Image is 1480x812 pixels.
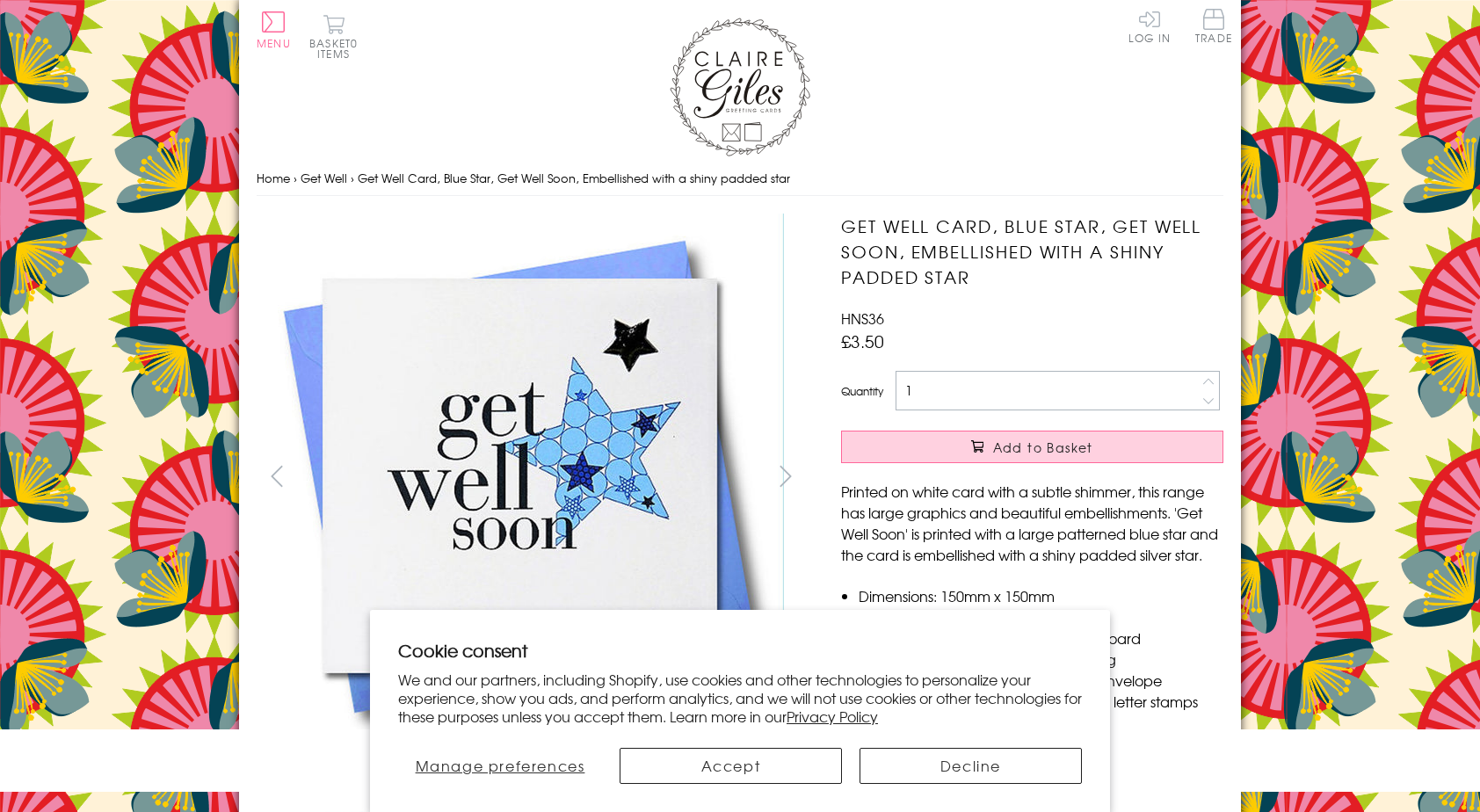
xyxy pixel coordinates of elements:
button: Basket0 items [309,14,358,59]
p: Printed on white card with a subtle shimmer, this range has large graphics and beautiful embellis... [841,481,1223,565]
nav: breadcrumbs [257,161,1223,197]
span: Get Well Card, Blue Star, Get Well Soon, Embellished with a shiny padded star [358,170,790,186]
h2: Cookie consent [398,638,1082,663]
a: Get Well [301,170,347,186]
p: We and our partners, including Shopify, use cookies and other technologies to personalize your ex... [398,671,1082,725]
span: £3.50 [841,329,884,353]
button: Accept [620,748,842,784]
span: › [294,170,297,186]
button: Add to Basket [841,431,1223,463]
a: Log In [1128,9,1171,43]
button: Manage preferences [398,748,602,784]
span: HNS36 [841,308,884,329]
img: Claire Giles Greetings Cards [670,18,810,156]
span: Menu [257,35,291,51]
span: Manage preferences [416,755,585,776]
li: Blank inside for your own message [859,606,1223,627]
button: next [766,456,806,496]
span: 0 items [317,35,358,62]
img: Get Well Card, Blue Star, Get Well Soon, Embellished with a shiny padded star [806,214,1333,741]
button: Menu [257,11,291,48]
img: Get Well Card, Blue Star, Get Well Soon, Embellished with a shiny padded star [257,214,784,740]
span: Trade [1195,9,1232,43]
label: Quantity [841,383,883,399]
button: prev [257,456,296,496]
a: Privacy Policy [787,706,878,727]
h1: Get Well Card, Blue Star, Get Well Soon, Embellished with a shiny padded star [841,214,1223,289]
span: › [351,170,354,186]
button: Decline [860,748,1082,784]
li: Dimensions: 150mm x 150mm [859,585,1223,606]
span: Add to Basket [993,439,1093,456]
a: Trade [1195,9,1232,47]
a: Home [257,170,290,186]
